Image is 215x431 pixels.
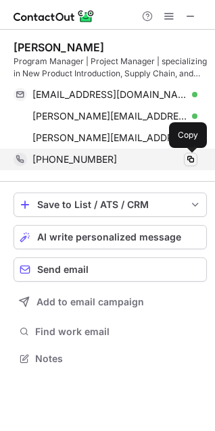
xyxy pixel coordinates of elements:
[14,290,207,314] button: Add to email campaign
[14,8,95,24] img: ContactOut v5.3.10
[14,193,207,217] button: save-profile-one-click
[32,153,117,166] span: [PHONE_NUMBER]
[32,110,187,122] span: [PERSON_NAME][EMAIL_ADDRESS][DOMAIN_NAME]
[35,326,201,338] span: Find work email
[37,199,183,210] div: Save to List / ATS / CRM
[32,88,187,101] span: [EMAIL_ADDRESS][DOMAIN_NAME]
[14,349,207,368] button: Notes
[14,257,207,282] button: Send email
[14,55,207,80] div: Program Manager | Project Manager | specializing in New Product Introduction, Supply Chain, and S...
[14,225,207,249] button: AI write personalized message
[37,264,89,275] span: Send email
[37,232,181,243] span: AI write personalized message
[32,132,187,144] span: [PERSON_NAME][EMAIL_ADDRESS][DOMAIN_NAME]
[14,41,104,54] div: [PERSON_NAME]
[35,353,201,365] span: Notes
[37,297,144,307] span: Add to email campaign
[14,322,207,341] button: Find work email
